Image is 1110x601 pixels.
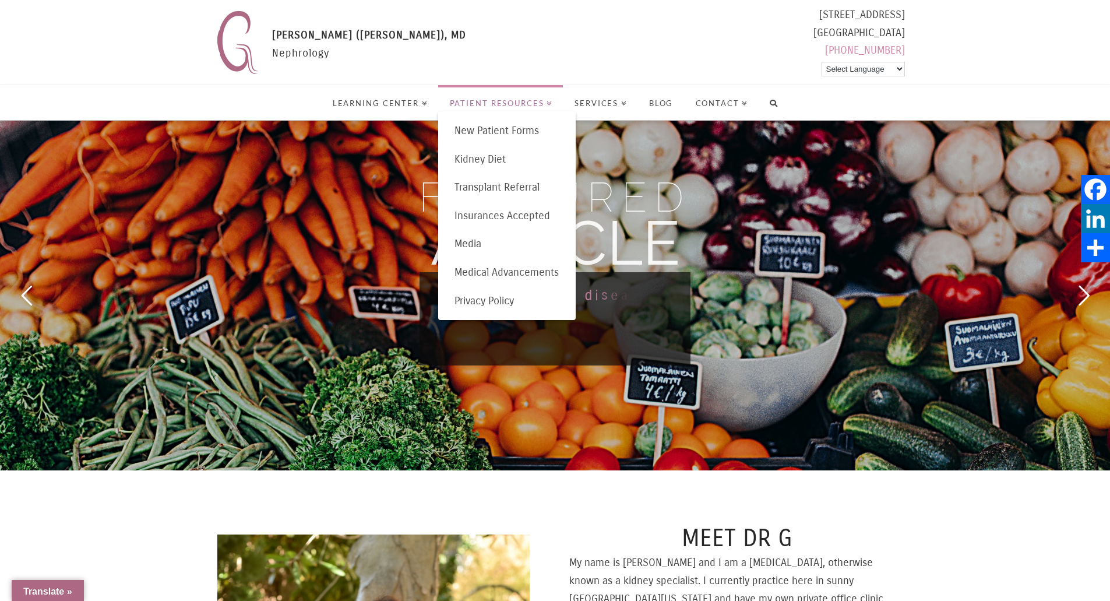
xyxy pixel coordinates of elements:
span: Medical Advancements [454,266,559,279]
a: Facebook [1081,175,1110,204]
div: o [582,310,591,328]
a: Services [563,85,637,120]
span: Contact [696,100,748,107]
div: r [510,333,516,352]
div: i [581,333,586,352]
a: Medical Advancements [438,258,576,287]
div: b [480,333,488,352]
span: Privacy Policy [454,294,514,307]
span: Blog [649,100,674,107]
div: t [566,333,572,352]
span: Media [454,237,481,250]
div: u [556,333,564,352]
div: s [616,333,623,352]
a: Transplant Referral [438,173,576,202]
div: s [601,284,610,306]
div: n [545,333,554,352]
div: s [632,286,639,305]
span: Transplant Referral [454,181,540,194]
span: New Patient Forms [454,124,539,137]
div: b [519,333,527,352]
div: e [611,285,620,305]
span: Translate » [23,586,72,596]
img: Nephrology [212,6,263,79]
a: Media [438,230,576,258]
div: u [593,310,601,328]
div: [STREET_ADDRESS] [GEOGRAPHIC_DATA] [813,6,905,64]
span: Services [575,100,627,107]
span: Learning Center [333,100,428,107]
div: Powered by [813,59,905,79]
div: a [621,286,629,305]
div: r [573,333,579,352]
a: [PHONE_NUMBER] [825,44,905,57]
a: Contact [684,85,759,120]
a: New Patient Forms [438,117,576,145]
div: r [603,310,609,328]
div: y [573,310,580,328]
select: Language Translate Widget [822,62,905,76]
div: o [629,310,637,328]
span: Patient Resources [450,100,552,107]
a: Learning Center [321,85,438,120]
a: Patient Resources [438,85,563,120]
div: y [650,310,658,328]
a: Insurances Accepted [438,202,576,230]
span: Insurances Accepted [454,209,550,222]
a: Kidney Diet [438,145,576,174]
div: b [618,310,626,328]
a: LinkedIn [1081,204,1110,233]
div: Nephrology [272,26,466,79]
div: e [587,333,595,352]
div: t [608,333,614,352]
span: [PERSON_NAME] ([PERSON_NAME]), MD [272,29,466,41]
div: ? [625,333,633,352]
h3: Meet Dr G [569,523,905,554]
span: Kidney Diet [454,153,506,166]
div: a [470,333,478,352]
div: FEATURED [419,159,692,235]
div: y [568,284,577,307]
a: Blog [637,85,684,120]
div: ARTICLE [431,203,680,283]
div: e [641,286,649,305]
div: s [491,333,498,352]
div: n [598,333,606,352]
div: s [529,333,537,352]
div: o [500,333,509,352]
div: d [640,310,648,328]
div: d [584,284,595,307]
div: i [595,284,601,307]
a: Privacy Policy [438,287,576,315]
